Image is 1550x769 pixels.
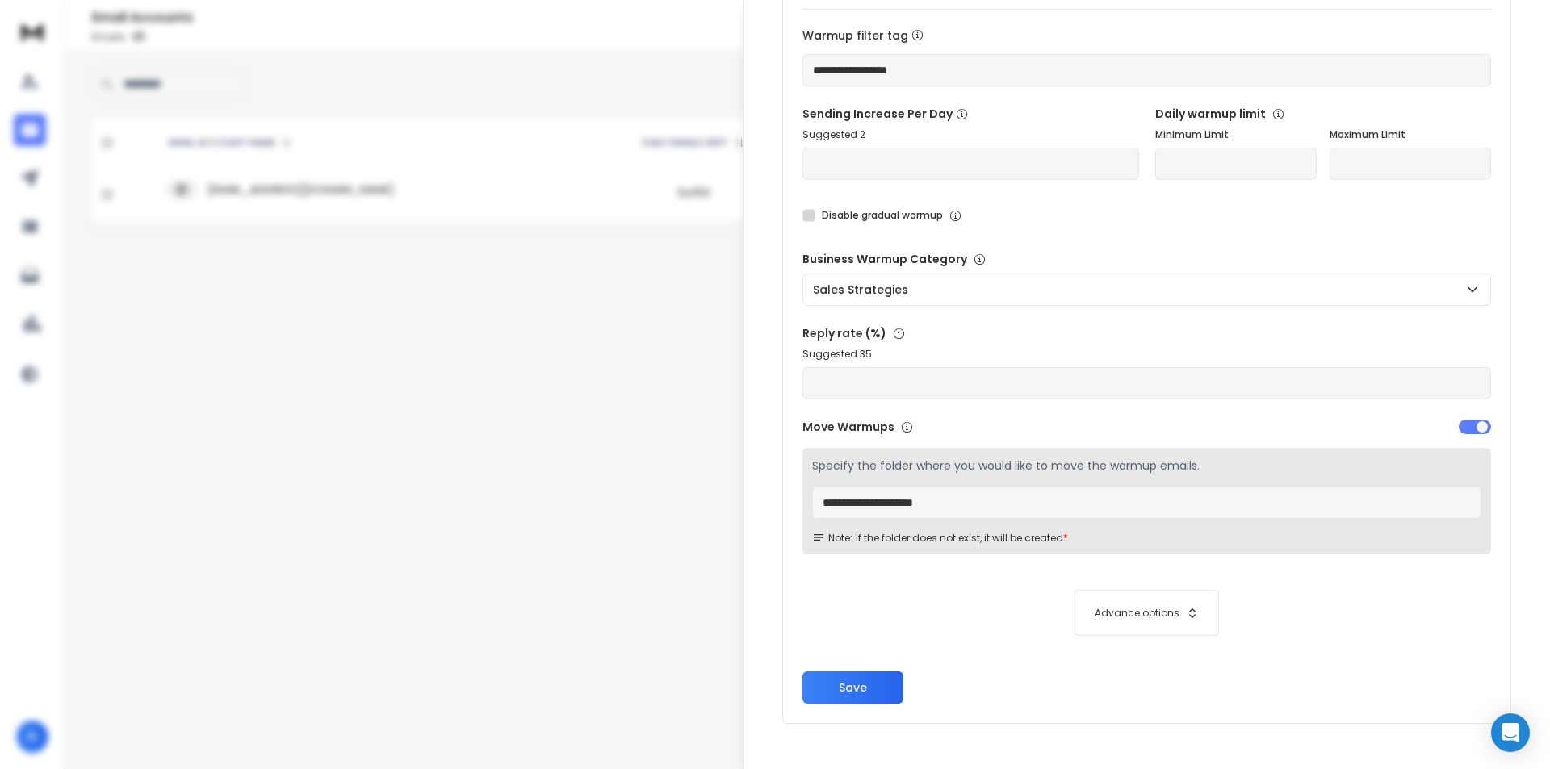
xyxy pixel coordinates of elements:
p: Specify the folder where you would like to move the warmup emails. [812,458,1481,474]
p: If the folder does not exist, it will be created [856,532,1063,545]
p: Business Warmup Category [802,251,1491,267]
button: Advance options [819,590,1475,636]
p: Sales Strategies [813,282,915,298]
button: Save [802,671,903,704]
p: Suggested 2 [802,128,1139,141]
p: Suggested 35 [802,348,1491,361]
label: Minimum Limit [1155,128,1317,141]
p: Daily warmup limit [1155,106,1492,122]
span: Note: [812,532,852,545]
p: Sending Increase Per Day [802,106,1139,122]
label: Maximum Limit [1330,128,1491,141]
label: Disable gradual warmup [822,209,943,222]
div: Open Intercom Messenger [1491,713,1530,752]
p: Move Warmups [802,419,1142,435]
p: Advance options [1095,607,1179,620]
p: Reply rate (%) [802,325,1491,341]
label: Warmup filter tag [802,29,1491,41]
